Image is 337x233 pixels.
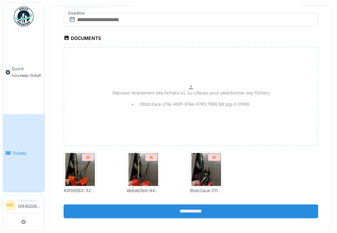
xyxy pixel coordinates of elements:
[112,90,269,96] p: Déposez directement des fichiers ici, ou cliquez pour sélectionner des fichiers
[190,188,223,194] div: 9bdc2ace-211a-466f-97ee-476fc79867a9.jpg
[3,30,44,114] a: Ouvrir nouveau ticket
[12,150,42,156] span: Tickets
[191,153,221,186] img: b6lotz3xvp9k39a3ck5zbmycly09
[3,114,44,192] a: Tickets
[18,198,42,203] div: Demandeur
[6,200,15,210] li: MK
[14,7,34,26] img: Badge_color-CXgf-gQk.svg
[12,66,42,78] span: Ouvrir nouveau ticket
[128,153,158,186] img: 11hhjxx8b55bfrvcjeecnvbsnc84
[6,198,42,214] a: MK Demandeur[PERSON_NAME]
[68,10,85,17] label: Deadline
[18,198,42,212] li: [PERSON_NAME]
[127,188,160,194] div: eb6dd3b0-8493-4642-ae98-e2daf3713fa6.jpg
[64,188,97,194] div: 43f00562-32eb-4755-a3d3-32d66569eefa.jpg
[65,153,95,186] img: u55eaey2y0074kxkvqh9ofz37ogg
[132,101,250,108] li: ./9bdc2ace-211a-466f-97ee-476fc79867a9.jpg - 0.05 Mb
[64,33,101,45] div: Documents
